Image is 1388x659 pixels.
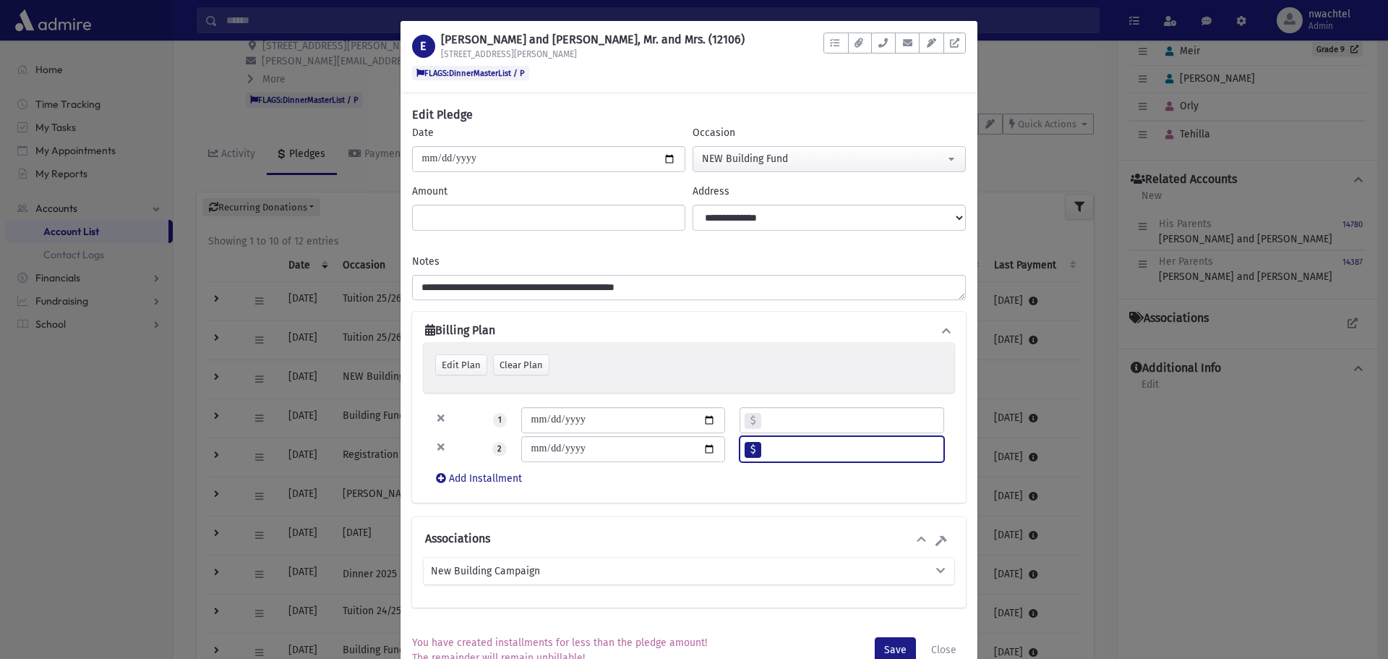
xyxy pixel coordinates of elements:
[745,413,761,429] span: $
[492,442,506,456] span: 2
[412,254,440,269] label: Notes
[693,184,729,199] label: Address
[493,413,506,427] span: 1
[412,125,434,140] label: Date
[412,184,447,199] label: Amount
[412,33,745,60] a: E [PERSON_NAME] and [PERSON_NAME], Mr. and Mrs. (12106) [STREET_ADDRESS][PERSON_NAME]
[424,465,531,491] button: Add Installment
[412,66,529,80] span: FLAGS:DinnerMasterList / P
[424,532,930,551] button: Associations
[919,33,943,54] button: Email Templates
[431,564,540,579] span: New Building Campaign
[745,442,761,458] span: $
[493,354,549,375] div: Clear Plan
[412,35,435,58] div: E
[693,146,966,172] button: NEW Building Fund
[693,125,735,140] label: Occasion
[425,323,495,337] h6: Billing Plan
[429,564,948,579] button: New Building Campaign
[425,532,490,545] h6: Associations
[441,49,745,59] h6: [STREET_ADDRESS][PERSON_NAME]
[702,151,945,166] div: NEW Building Fund
[412,106,473,124] h6: Edit Pledge
[441,33,745,46] h1: [PERSON_NAME] and [PERSON_NAME], Mr. and Mrs. (12106)
[435,354,487,375] div: Edit Plan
